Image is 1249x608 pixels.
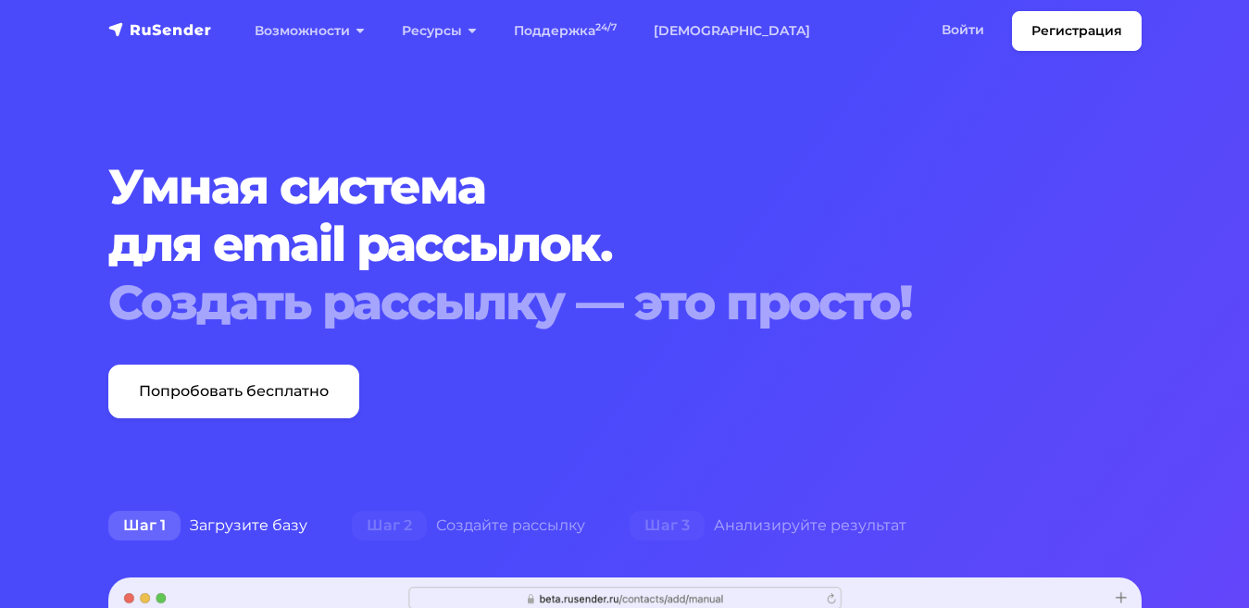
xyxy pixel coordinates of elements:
a: Возможности [236,12,383,50]
a: Войти [923,11,1003,49]
a: Попробовать бесплатно [108,365,359,418]
span: Шаг 2 [352,511,427,540]
a: Ресурсы [383,12,495,50]
img: RuSender [108,20,212,39]
a: Поддержка24/7 [495,12,635,50]
span: Шаг 3 [630,511,705,540]
div: Создать рассылку — это просто! [108,274,1142,331]
h1: Умная система для email рассылок. [108,158,1142,331]
a: Регистрация [1012,11,1142,51]
div: Анализируйте результат [607,507,929,544]
span: Шаг 1 [108,511,181,540]
a: [DEMOGRAPHIC_DATA] [635,12,829,50]
div: Создайте рассылку [330,507,607,544]
sup: 24/7 [595,21,617,33]
div: Загрузите базу [86,507,330,544]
